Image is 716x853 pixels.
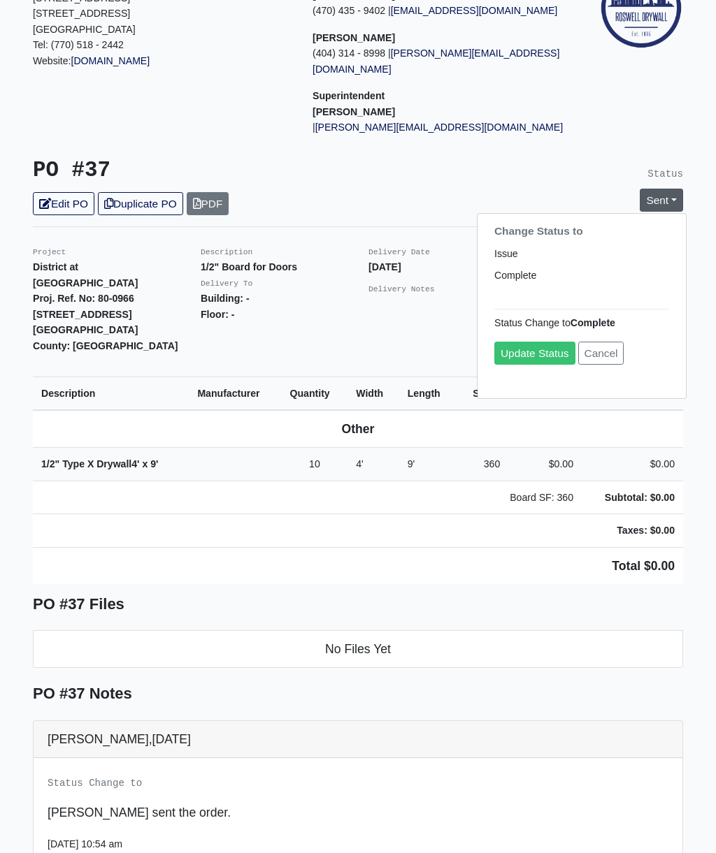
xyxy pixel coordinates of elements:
a: Issue [478,243,686,265]
strong: Complete [571,316,615,328]
div: [PERSON_NAME], [34,721,682,758]
td: Taxes: $0.00 [582,514,683,548]
span: [PERSON_NAME] sent the order. [48,805,231,819]
strong: District at [GEOGRAPHIC_DATA] [33,261,138,289]
small: Description [201,248,252,256]
small: [DATE] 10:54 am [48,838,122,850]
small: Delivery To [201,279,252,288]
h5: PO #37 Files [33,595,683,613]
th: Manufacturer [189,377,281,410]
td: 360 [457,448,509,481]
p: Status Change to [494,314,669,330]
a: [PERSON_NAME][EMAIL_ADDRESS][DOMAIN_NAME] [315,122,563,133]
p: (470) 435 - 9402 | [313,3,571,19]
span: Board SF: 360 [510,492,573,503]
p: [GEOGRAPHIC_DATA] [33,22,292,38]
strong: 1/2" Board for Doors [201,261,297,272]
p: (404) 314 - 8998 | [313,45,571,77]
li: No Files Yet [33,630,683,668]
a: Sent [640,189,683,212]
span: x [142,458,148,469]
p: [STREET_ADDRESS] [33,6,292,22]
a: [EMAIL_ADDRESS][DOMAIN_NAME] [391,5,558,16]
h3: PO #37 [33,158,348,184]
th: Description [33,377,189,410]
a: [DOMAIN_NAME] [71,55,150,66]
small: Project [33,248,66,256]
b: Other [342,422,375,436]
strong: County: [GEOGRAPHIC_DATA] [33,340,178,351]
span: [DATE] [152,732,191,746]
div: [PERSON_NAME] [477,213,687,399]
h5: PO #37 Notes [33,685,683,703]
strong: Building: - [201,293,250,304]
th: SF/LF [457,377,509,410]
td: $0.00 [582,448,683,481]
strong: [STREET_ADDRESS] [33,309,132,320]
a: Cancel [578,342,624,365]
td: Total $0.00 [33,547,683,584]
p: | [313,119,571,136]
span: 4' [356,458,364,469]
span: 4' [131,458,139,469]
a: Edit PO [33,192,94,215]
a: Complete [478,265,686,286]
small: Delivery Notes [368,285,435,293]
strong: Floor: - [201,309,234,320]
strong: 1/2" Type X Drywall [41,458,158,469]
strong: Proj. Ref. No: 80-0966 [33,293,134,304]
a: PDF [187,192,229,215]
td: 10 [282,448,348,481]
strong: [PERSON_NAME] [313,32,395,43]
th: Length [399,377,457,410]
strong: [GEOGRAPHIC_DATA] [33,324,138,335]
small: Status Change to [48,778,142,789]
strong: [PERSON_NAME] [313,106,395,117]
p: Tel: (770) 518 - 2442 [33,37,292,53]
td: Subtotal: $0.00 [582,481,683,514]
small: Status [647,168,683,180]
strong: [DATE] [368,261,401,272]
a: [PERSON_NAME][EMAIL_ADDRESS][DOMAIN_NAME] [313,48,559,75]
a: Duplicate PO [98,192,183,215]
th: Width [348,377,399,410]
td: $0.00 [508,448,582,481]
small: Delivery Date [368,248,430,256]
th: Quantity [282,377,348,410]
h6: Change Status to [478,219,686,243]
span: 9' [408,458,415,469]
span: Superintendent [313,90,385,101]
a: Update Status [494,342,575,365]
span: 9' [150,458,158,469]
